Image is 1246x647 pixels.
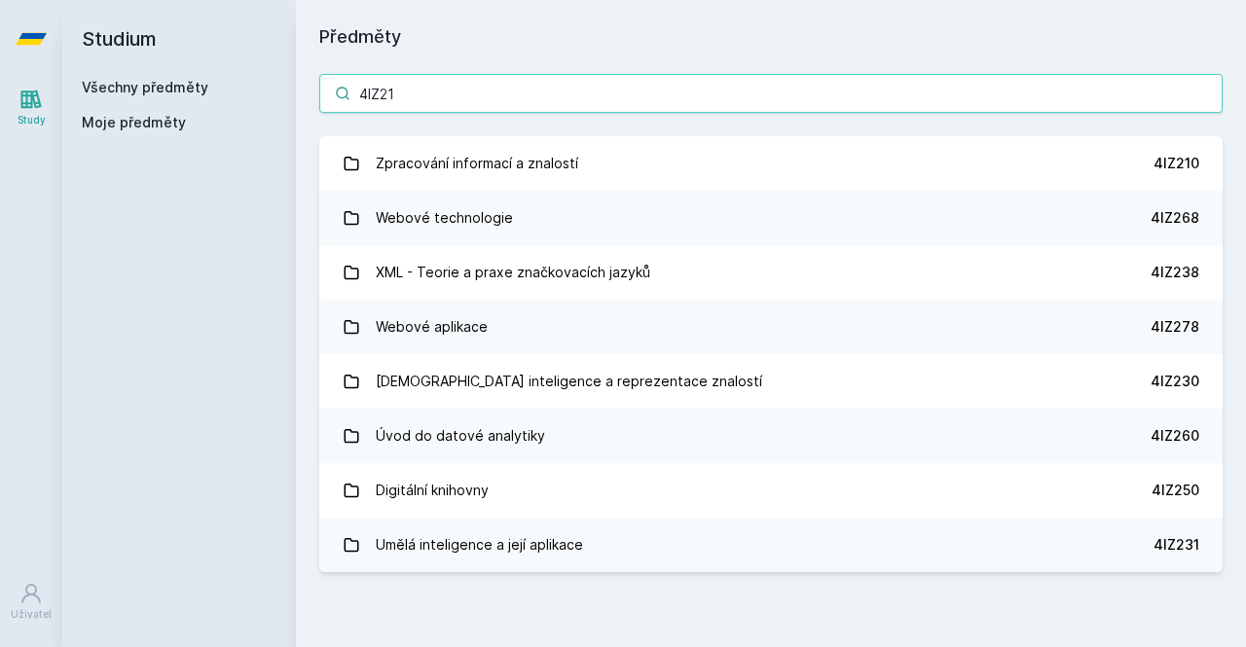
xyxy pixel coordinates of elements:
a: Umělá inteligence a její aplikace 4IZ231 [319,518,1223,572]
a: Všechny předměty [82,79,208,95]
a: Digitální knihovny 4IZ250 [319,463,1223,518]
input: Název nebo ident předmětu… [319,74,1223,113]
a: Webové aplikace 4IZ278 [319,300,1223,354]
a: Webové technologie 4IZ268 [319,191,1223,245]
a: [DEMOGRAPHIC_DATA] inteligence a reprezentace znalostí 4IZ230 [319,354,1223,409]
h1: Předměty [319,23,1223,51]
div: Webové aplikace [376,307,488,346]
div: Umělá inteligence a její aplikace [376,525,583,564]
div: Úvod do datové analytiky [376,416,545,455]
div: 4IZ210 [1154,154,1199,173]
div: Webové technologie [376,198,513,237]
a: Study [4,78,58,137]
div: Uživatel [11,607,52,622]
div: XML - Teorie a praxe značkovacích jazyků [376,253,650,292]
div: 4IZ230 [1151,372,1199,391]
span: Moje předměty [82,113,186,132]
a: Uživatel [4,572,58,631]
a: XML - Teorie a praxe značkovacích jazyků 4IZ238 [319,245,1223,300]
div: Zpracování informací a znalostí [376,144,578,183]
div: 4IZ250 [1152,481,1199,500]
div: 4IZ231 [1154,535,1199,555]
div: 4IZ278 [1151,317,1199,337]
div: 4IZ268 [1151,208,1199,228]
div: 4IZ238 [1151,263,1199,282]
div: 4IZ260 [1151,426,1199,446]
div: Study [18,113,46,127]
a: Úvod do datové analytiky 4IZ260 [319,409,1223,463]
a: Zpracování informací a znalostí 4IZ210 [319,136,1223,191]
div: Digitální knihovny [376,471,489,510]
div: [DEMOGRAPHIC_DATA] inteligence a reprezentace znalostí [376,362,762,401]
